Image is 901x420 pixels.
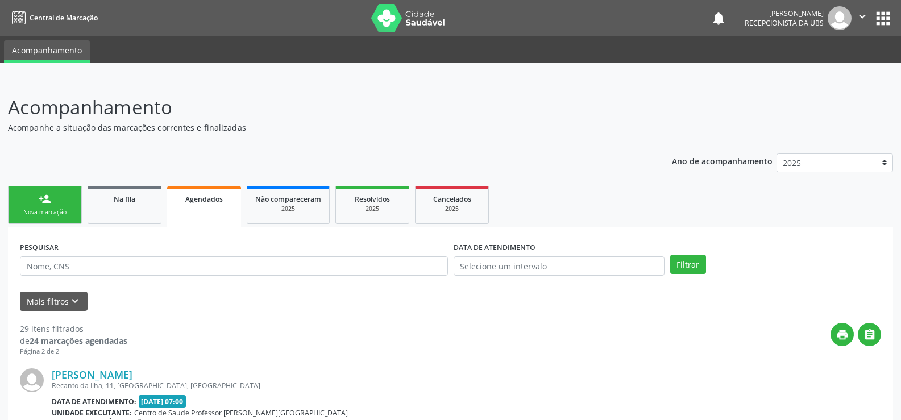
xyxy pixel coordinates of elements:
input: Nome, CNS [20,256,448,276]
button:  [858,323,881,346]
div: 29 itens filtrados [20,323,127,335]
button:  [852,6,873,30]
span: Central de Marcação [30,13,98,23]
button: notifications [711,10,726,26]
div: 2025 [344,205,401,213]
div: Nova marcação [16,208,73,217]
div: Página 2 de 2 [20,347,127,356]
span: Recepcionista da UBS [745,18,824,28]
div: 2025 [423,205,480,213]
img: img [20,368,44,392]
span: Resolvidos [355,194,390,204]
span: Cancelados [433,194,471,204]
img: img [828,6,852,30]
b: Data de atendimento: [52,397,136,406]
a: Acompanhamento [4,40,90,63]
label: DATA DE ATENDIMENTO [454,239,535,256]
div: de [20,335,127,347]
span: Agendados [185,194,223,204]
span: Não compareceram [255,194,321,204]
div: person_add [39,193,51,205]
i: keyboard_arrow_down [69,295,81,307]
p: Acompanhe a situação das marcações correntes e finalizadas [8,122,628,134]
i:  [856,10,869,23]
span: Centro de Saude Professor [PERSON_NAME][GEOGRAPHIC_DATA] [134,408,348,418]
button: print [831,323,854,346]
div: 2025 [255,205,321,213]
p: Acompanhamento [8,93,628,122]
span: [DATE] 07:00 [139,395,186,408]
div: [PERSON_NAME] [745,9,824,18]
label: PESQUISAR [20,239,59,256]
span: Na fila [114,194,135,204]
a: Central de Marcação [8,9,98,27]
a: [PERSON_NAME] [52,368,132,381]
button: Mais filtroskeyboard_arrow_down [20,292,88,311]
p: Ano de acompanhamento [672,153,773,168]
input: Selecione um intervalo [454,256,665,276]
i: print [836,328,849,341]
i:  [863,328,876,341]
b: Unidade executante: [52,408,132,418]
div: Recanto da Ilha, 11, [GEOGRAPHIC_DATA], [GEOGRAPHIC_DATA] [52,381,711,390]
button: Filtrar [670,255,706,274]
strong: 24 marcações agendadas [30,335,127,346]
button: apps [873,9,893,28]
